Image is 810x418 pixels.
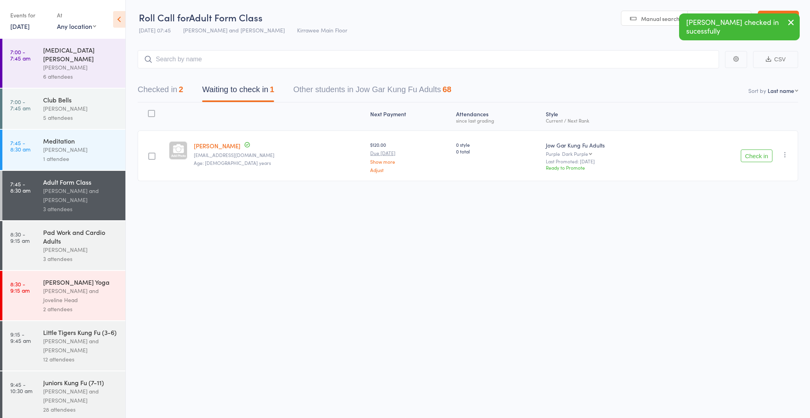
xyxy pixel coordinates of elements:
[43,337,119,355] div: [PERSON_NAME] and [PERSON_NAME]
[367,106,453,127] div: Next Payment
[10,381,32,394] time: 9:45 - 10:30 am
[370,167,450,172] a: Adjust
[2,271,125,320] a: 8:30 -9:15 am[PERSON_NAME] Yoga[PERSON_NAME] and Joveline Head2 attendees
[2,39,125,88] a: 7:00 -7:45 am[MEDICAL_DATA][PERSON_NAME][PERSON_NAME]6 attendees
[202,81,274,102] button: Waiting to check in1
[370,141,450,172] div: $120.00
[43,72,119,81] div: 6 attendees
[57,9,96,22] div: At
[43,245,119,254] div: [PERSON_NAME]
[546,141,672,149] div: Jow Gar Kung Fu Adults
[453,106,543,127] div: Atten­dances
[10,22,30,30] a: [DATE]
[2,221,125,270] a: 8:30 -9:15 amPad Work and Cardio Adults[PERSON_NAME]3 attendees
[43,387,119,405] div: [PERSON_NAME] and [PERSON_NAME]
[43,113,119,122] div: 5 attendees
[562,151,588,156] div: Dark Purple
[270,85,274,94] div: 1
[741,149,772,162] button: Check in
[43,254,119,263] div: 3 attendees
[139,26,171,34] span: [DATE] 07:45
[10,98,30,111] time: 7:00 - 7:45 am
[43,305,119,314] div: 2 attendees
[138,81,183,102] button: Checked in2
[543,106,675,127] div: Style
[297,26,347,34] span: Kirrawee Main Floor
[546,118,672,123] div: Current / Next Rank
[456,118,539,123] div: since last grading
[293,81,451,102] button: Other students in Jow Gar Kung Fu Adults68
[43,204,119,214] div: 3 attendees
[546,159,672,164] small: Last Promoted: [DATE]
[10,140,30,152] time: 7:45 - 8:30 am
[139,11,189,24] span: Roll Call for
[443,85,451,94] div: 68
[43,178,119,186] div: Adult Form Class
[641,15,679,23] span: Manual search
[679,13,800,40] div: [PERSON_NAME] checked in sucessfully
[43,145,119,154] div: [PERSON_NAME]
[194,152,364,158] small: music_cafe65@yahoo.com.au
[43,95,119,104] div: Club Bells
[456,148,539,155] span: 0 total
[194,159,271,166] span: Age: [DEMOGRAPHIC_DATA] years
[43,228,119,245] div: Pad Work and Cardio Adults
[456,141,539,148] span: 0 style
[43,154,119,163] div: 1 attendee
[43,355,119,364] div: 12 attendees
[43,104,119,113] div: [PERSON_NAME]
[10,231,30,244] time: 8:30 - 9:15 am
[43,45,119,63] div: [MEDICAL_DATA][PERSON_NAME]
[10,331,31,344] time: 9:15 - 9:45 am
[57,22,96,30] div: Any location
[753,51,798,68] button: CSV
[43,405,119,414] div: 28 attendees
[43,278,119,286] div: [PERSON_NAME] Yoga
[10,49,30,61] time: 7:00 - 7:45 am
[10,9,49,22] div: Events for
[546,151,672,156] div: Purple
[43,63,119,72] div: [PERSON_NAME]
[2,130,125,170] a: 7:45 -8:30 amMeditation[PERSON_NAME]1 attendee
[748,87,766,95] label: Sort by
[768,87,794,95] div: Last name
[10,281,30,293] time: 8:30 - 9:15 am
[183,26,285,34] span: [PERSON_NAME] and [PERSON_NAME]
[546,164,672,171] div: Ready to Promote
[2,321,125,371] a: 9:15 -9:45 amLittle Tigers Kung Fu (3-6)[PERSON_NAME] and [PERSON_NAME]12 attendees
[2,171,125,220] a: 7:45 -8:30 amAdult Form Class[PERSON_NAME] and [PERSON_NAME]3 attendees
[43,378,119,387] div: Juniors Kung Fu (7-11)
[43,186,119,204] div: [PERSON_NAME] and [PERSON_NAME]
[194,142,240,150] a: [PERSON_NAME]
[370,150,450,156] small: Due [DATE]
[179,85,183,94] div: 2
[43,286,119,305] div: [PERSON_NAME] and Joveline Head
[189,11,263,24] span: Adult Form Class
[10,181,30,193] time: 7:45 - 8:30 am
[370,159,450,164] a: Show more
[758,11,799,26] a: Exit roll call
[2,89,125,129] a: 7:00 -7:45 amClub Bells[PERSON_NAME]5 attendees
[138,50,719,68] input: Search by name
[43,136,119,145] div: Meditation
[43,328,119,337] div: Little Tigers Kung Fu (3-6)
